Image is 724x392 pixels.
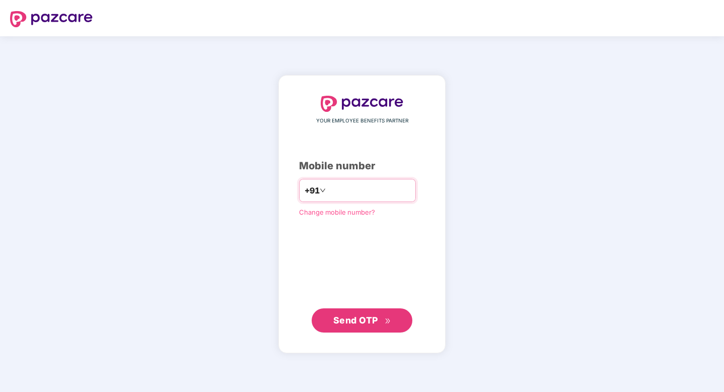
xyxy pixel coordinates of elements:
[316,117,408,125] span: YOUR EMPLOYEE BENEFITS PARTNER
[333,315,378,325] span: Send OTP
[312,308,412,333] button: Send OTPdouble-right
[320,187,326,193] span: down
[385,318,391,324] span: double-right
[10,11,93,27] img: logo
[299,158,425,174] div: Mobile number
[305,184,320,197] span: +91
[321,96,403,112] img: logo
[299,208,375,216] a: Change mobile number?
